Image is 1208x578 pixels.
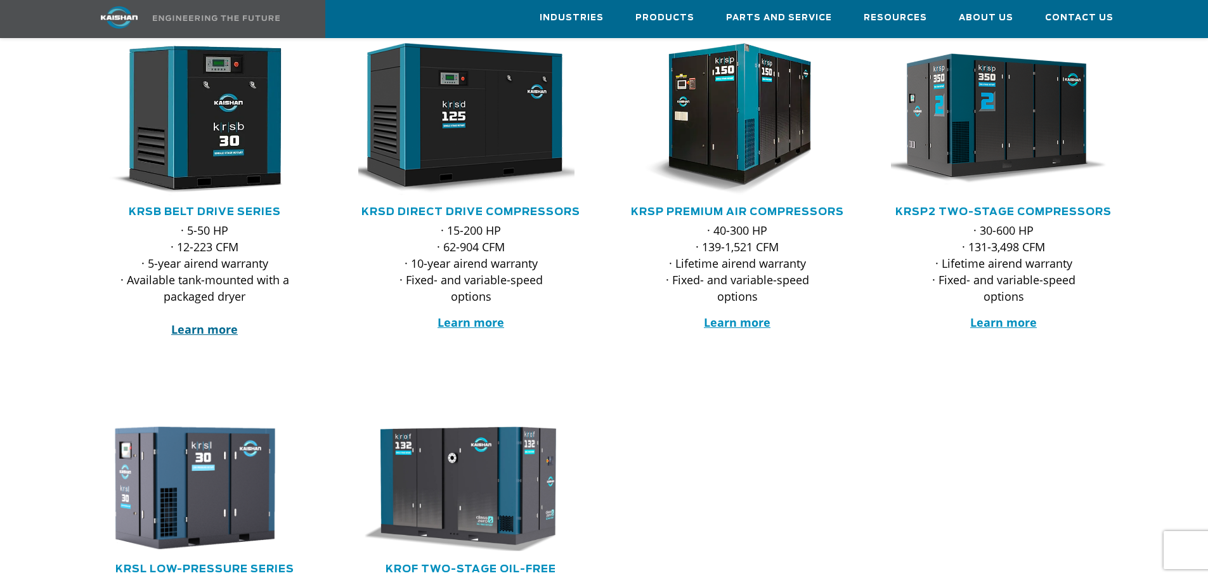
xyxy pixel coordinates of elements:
[349,43,575,195] img: krsd125
[970,315,1037,330] a: Learn more
[72,6,167,29] img: kaishan logo
[540,1,604,35] a: Industries
[92,423,318,553] div: krsl30
[171,322,238,337] a: Learn more
[635,1,694,35] a: Products
[384,222,559,305] p: · 15-200 HP · 62-904 CFM · 10-year airend warranty · Fixed- and variable-speed options
[358,43,584,195] div: krsd125
[704,315,770,330] a: Learn more
[650,222,825,305] p: · 40-300 HP · 139-1,521 CFM · Lifetime airend warranty · Fixed- and variable-speed options
[1045,1,1114,35] a: Contact Us
[625,43,850,195] div: krsp150
[92,43,318,195] div: krsb30
[864,1,927,35] a: Resources
[864,11,927,25] span: Resources
[916,222,1091,305] p: · 30-600 HP · 131-3,498 CFM · Lifetime airend warranty · Fixed- and variable-speed options
[438,315,504,330] a: Learn more
[115,564,294,574] a: KRSL Low-Pressure Series
[959,11,1013,25] span: About Us
[129,207,281,217] a: KRSB Belt Drive Series
[959,1,1013,35] a: About Us
[153,15,280,21] img: Engineering the future
[1045,11,1114,25] span: Contact Us
[358,423,584,553] div: krof132
[117,222,292,338] p: · 5-50 HP · 12-223 CFM · 5-year airend warranty · Available tank-mounted with a packaged dryer
[386,564,556,574] a: KROF TWO-STAGE OIL-FREE
[726,11,832,25] span: Parts and Service
[631,207,844,217] a: KRSP Premium Air Compressors
[635,11,694,25] span: Products
[82,43,308,195] img: krsb30
[82,423,308,553] img: krsl30
[891,43,1117,195] div: krsp350
[615,43,841,195] img: krsp150
[361,207,580,217] a: KRSD Direct Drive Compressors
[540,11,604,25] span: Industries
[349,423,575,553] img: krof132
[726,1,832,35] a: Parts and Service
[881,43,1107,195] img: krsp350
[895,207,1112,217] a: KRSP2 Two-Stage Compressors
